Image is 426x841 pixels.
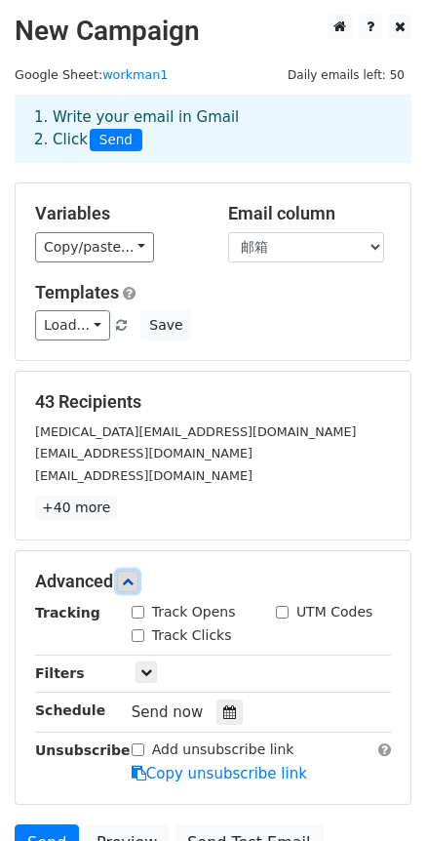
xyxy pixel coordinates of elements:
[132,703,204,721] span: Send now
[281,64,411,86] span: Daily emails left: 50
[281,67,411,82] a: Daily emails left: 50
[35,742,131,758] strong: Unsubscribe
[35,605,100,621] strong: Tracking
[35,391,391,413] h5: 43 Recipients
[152,625,232,646] label: Track Clicks
[15,67,168,82] small: Google Sheet:
[329,747,426,841] div: 聊天小组件
[35,571,391,592] h5: Advanced
[35,203,199,224] h5: Variables
[296,602,372,622] label: UTM Codes
[35,282,119,302] a: Templates
[90,129,142,152] span: Send
[102,67,168,82] a: workman1
[152,740,294,760] label: Add unsubscribe link
[152,602,236,622] label: Track Opens
[35,310,110,340] a: Load...
[140,310,191,340] button: Save
[35,468,252,483] small: [EMAIL_ADDRESS][DOMAIN_NAME]
[329,747,426,841] iframe: Chat Widget
[35,496,117,520] a: +40 more
[35,232,154,262] a: Copy/paste...
[15,15,411,48] h2: New Campaign
[35,665,85,681] strong: Filters
[228,203,392,224] h5: Email column
[35,424,356,439] small: [MEDICAL_DATA][EMAIL_ADDRESS][DOMAIN_NAME]
[19,106,407,151] div: 1. Write your email in Gmail 2. Click
[132,765,307,782] a: Copy unsubscribe link
[35,446,252,461] small: [EMAIL_ADDRESS][DOMAIN_NAME]
[35,702,105,718] strong: Schedule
